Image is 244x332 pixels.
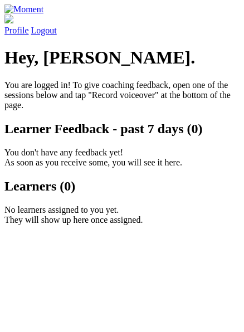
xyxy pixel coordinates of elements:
[4,47,240,68] h1: Hey, [PERSON_NAME].
[4,121,240,136] h2: Learner Feedback - past 7 days (0)
[4,148,240,168] p: You don't have any feedback yet! As soon as you receive some, you will see it here.
[4,4,43,14] img: Moment
[4,80,240,110] p: You are logged in! To give coaching feedback, open one of the sessions below and tap "Record voic...
[4,14,13,23] img: default_avatar-b4e2223d03051bc43aaaccfb402a43260a3f17acc7fafc1603fdf008d6cba3c9.png
[31,26,57,35] a: Logout
[4,14,240,35] a: Profile
[4,205,240,225] p: No learners assigned to you yet. They will show up here once assigned.
[4,179,240,194] h2: Learners (0)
